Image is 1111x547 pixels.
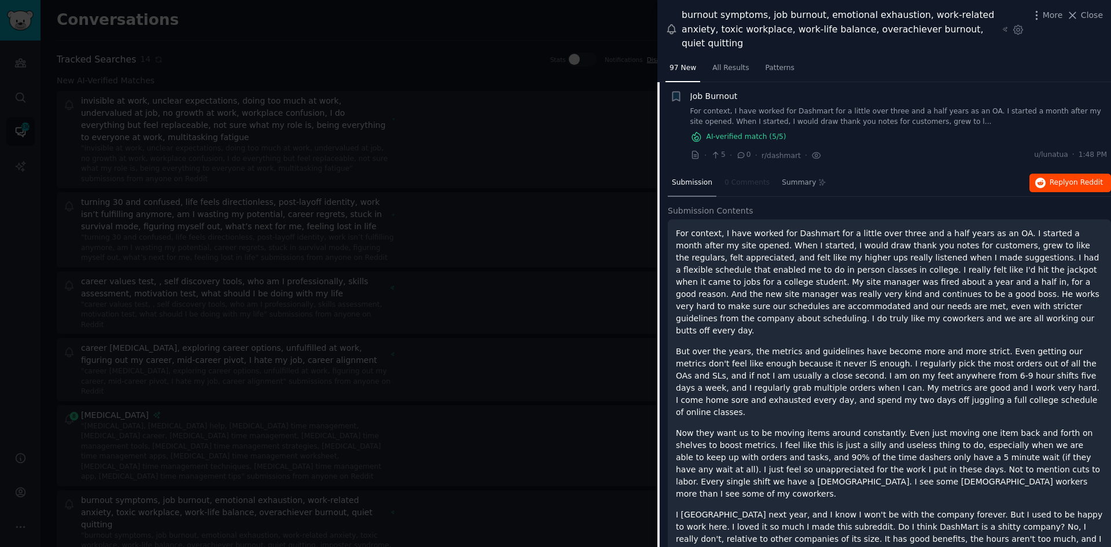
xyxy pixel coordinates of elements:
span: · [805,149,807,161]
span: Reply [1050,178,1103,188]
button: More [1031,9,1063,21]
span: r/dashmart [761,152,801,160]
a: Patterns [761,59,799,83]
span: Close [1081,9,1103,21]
span: More [1043,9,1063,21]
span: AI-verified match ( 5 /5) [707,132,786,142]
span: Patterns [766,63,794,74]
span: 5 [711,150,725,160]
span: Submission Contents [668,205,753,217]
span: All Results [712,63,749,74]
span: · [704,149,707,161]
span: on Reddit [1069,178,1103,186]
span: u/lunatua [1034,150,1068,160]
p: For context, I have worked for Dashmart for a little over three and a half years as an OA. I star... [676,227,1103,337]
span: Summary [782,178,816,188]
span: Submission [672,178,712,188]
button: Close [1066,9,1103,21]
span: · [755,149,757,161]
span: · [1072,150,1075,160]
a: Job Burnout [690,90,738,102]
div: burnout symptoms, job burnout, emotional exhaustion, work-related anxiety, toxic workplace, work-... [682,8,998,51]
a: For context, I have worked for Dashmart for a little over three and a half years as an OA. I star... [690,107,1108,127]
span: · [730,149,732,161]
span: 0 [736,150,751,160]
span: 97 New [669,63,696,74]
a: 97 New [665,59,700,83]
button: Replyon Reddit [1029,174,1111,192]
a: All Results [708,59,753,83]
p: Now they want us to be moving items around constantly. Even just moving one item back and forth o... [676,427,1103,500]
p: But over the years, the metrics and guidelines have become more and more strict. Even getting our... [676,346,1103,418]
span: 1:48 PM [1079,150,1107,160]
